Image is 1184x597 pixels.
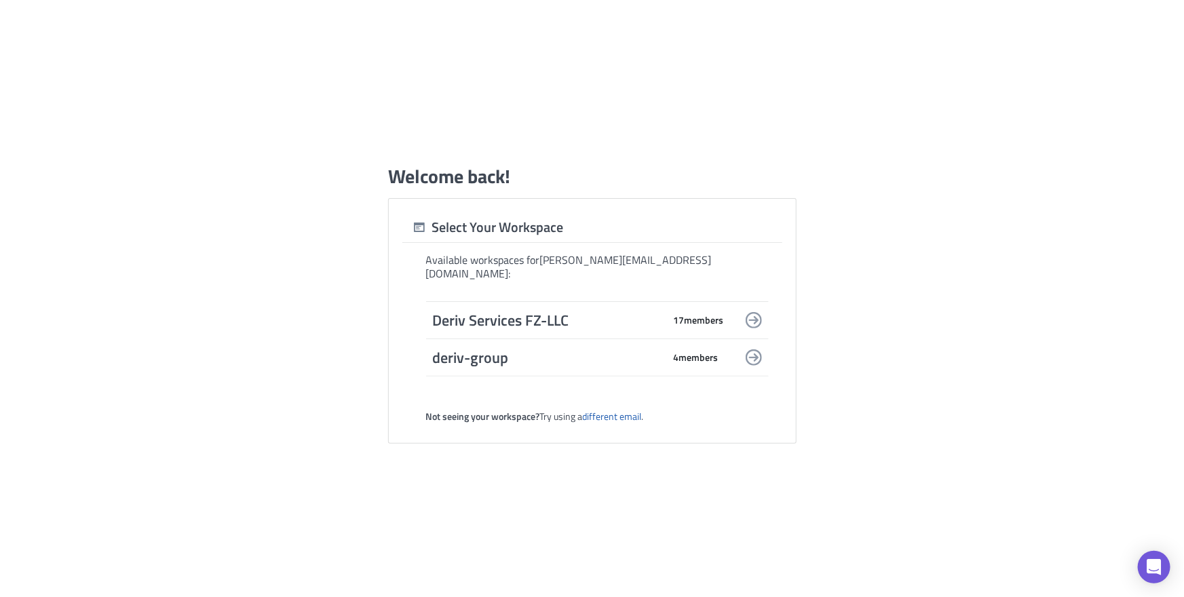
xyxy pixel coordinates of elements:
span: 4 member s [674,351,719,364]
span: deriv-group [433,348,664,367]
a: different email [583,409,642,423]
div: Open Intercom Messenger [1138,551,1170,583]
div: Try using a . [426,410,769,423]
strong: Not seeing your workspace? [426,409,540,423]
h1: Welcome back! [389,164,511,189]
span: Deriv Services FZ-LLC [433,311,664,330]
div: Select Your Workspace [402,218,564,236]
div: Available workspaces for [PERSON_NAME][EMAIL_ADDRESS][DOMAIN_NAME] : [426,253,769,281]
span: 17 member s [674,314,724,326]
